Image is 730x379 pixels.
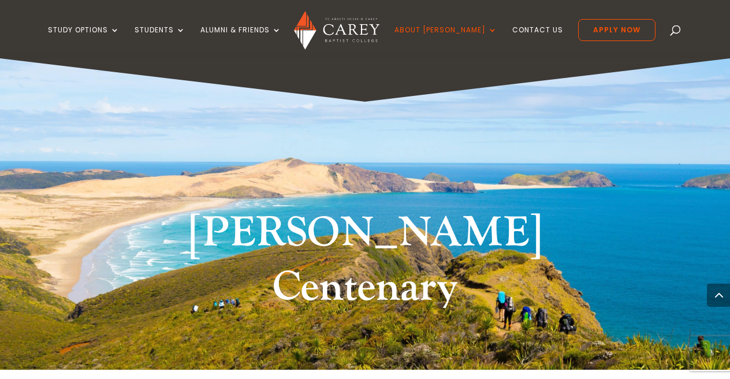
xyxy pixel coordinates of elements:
[148,206,582,320] h1: [PERSON_NAME] Centenary
[578,19,655,41] a: Apply Now
[512,26,563,53] a: Contact Us
[135,26,185,53] a: Students
[394,26,497,53] a: About [PERSON_NAME]
[200,26,281,53] a: Alumni & Friends
[294,11,379,50] img: Carey Baptist College
[48,26,120,53] a: Study Options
